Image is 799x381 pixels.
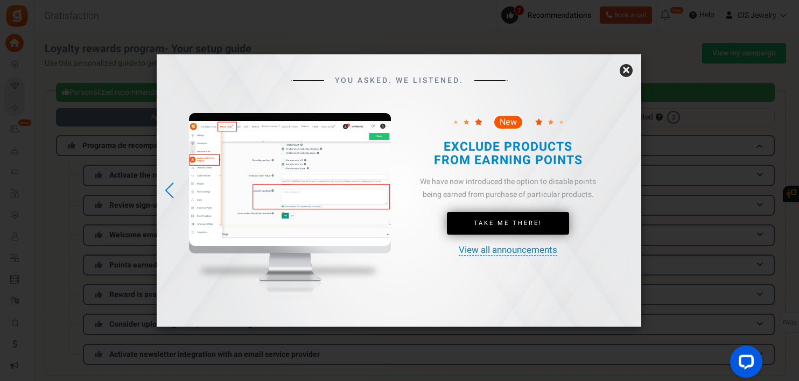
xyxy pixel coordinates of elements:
div: We have now introduced the option to disable points being earned from purchase of particular prod... [416,175,599,201]
a: View all announcements [459,245,557,256]
a: × [620,64,633,77]
span: YOU ASKED. WE LISTENED. [335,76,464,84]
a: Take Me There! [447,212,569,235]
h2: EXCLUDE PRODUCTS FROM EARNING POINTS [425,140,590,168]
div: Previous slide [162,179,177,202]
img: screenshot [189,121,391,246]
span: New [500,118,517,126]
img: mockup [189,113,391,317]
